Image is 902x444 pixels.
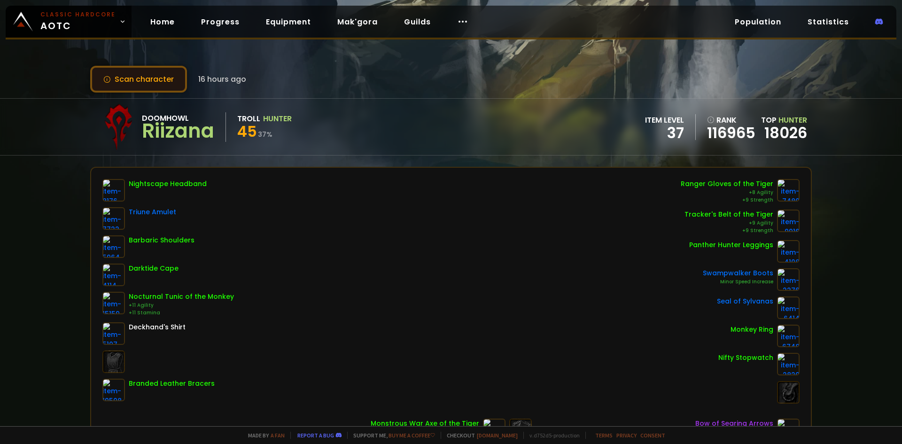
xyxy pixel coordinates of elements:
div: Seal of Sylvanas [717,296,773,306]
img: item-9916 [777,210,800,232]
img: item-8176 [102,179,125,202]
div: +9 Strength [681,196,773,204]
div: +11 Agility [129,302,234,309]
span: Made by [242,432,285,439]
span: v. d752d5 - production [523,432,580,439]
a: Progress [194,12,247,31]
a: Terms [595,432,613,439]
div: Darktide Cape [129,264,179,273]
div: rank [707,114,755,126]
div: item level [645,114,684,126]
img: item-4108 [777,240,800,263]
div: +9 Strength [684,227,773,234]
img: item-4114 [102,264,125,286]
span: Checkout [441,432,518,439]
div: Barbaric Shoulders [129,235,194,245]
img: item-5964 [102,235,125,258]
a: Mak'gora [330,12,385,31]
a: [DOMAIN_NAME] [477,432,518,439]
a: Report a bug [297,432,334,439]
div: Bow of Searing Arrows [695,419,773,428]
div: Top [761,114,807,126]
img: item-2276 [777,268,800,291]
small: Classic Hardcore [40,10,116,19]
div: Hunter [263,113,292,125]
span: AOTC [40,10,116,33]
div: Tracker's Belt of the Tiger [684,210,773,219]
div: Deckhand's Shirt [129,322,186,332]
span: 45 [237,121,257,142]
div: Riizana [142,124,214,138]
a: 18026 [764,122,807,143]
div: Doomhowl [142,112,214,124]
a: Home [143,12,182,31]
a: a fan [271,432,285,439]
a: Privacy [616,432,637,439]
div: Monstrous War Axe of the Tiger [371,419,479,428]
div: Troll [237,113,260,125]
button: Scan character [90,66,187,93]
a: Buy me a coffee [389,432,435,439]
a: Guilds [397,12,438,31]
small: 37 % [258,130,272,139]
img: item-6748 [777,325,800,347]
div: Triune Amulet [129,207,176,217]
a: 116965 [707,126,755,140]
img: item-7480 [777,179,800,202]
div: Branded Leather Bracers [129,379,215,389]
img: item-5107 [102,322,125,345]
a: Equipment [258,12,319,31]
div: Minor Speed Increase [703,278,773,286]
div: 37 [645,126,684,140]
img: item-19508 [102,379,125,401]
div: Nightscape Headband [129,179,207,189]
div: Panther Hunter Leggings [689,240,773,250]
img: item-15159 [102,292,125,314]
a: Population [727,12,789,31]
div: Swampwalker Boots [703,268,773,278]
div: Ranger Gloves of the Tiger [681,179,773,189]
div: Nocturnal Tunic of the Monkey [129,292,234,302]
img: item-7722 [102,207,125,230]
a: Consent [640,432,665,439]
div: +8 Agility [681,189,773,196]
div: Monkey Ring [731,325,773,335]
img: item-2820 [777,353,800,375]
span: Support me, [347,432,435,439]
a: Statistics [800,12,856,31]
span: Hunter [778,115,807,125]
a: Classic HardcoreAOTC [6,6,132,38]
div: +9 Agility [684,219,773,227]
span: 16 hours ago [198,73,246,85]
div: Nifty Stopwatch [718,353,773,363]
img: item-6414 [777,296,800,319]
div: +11 Stamina [129,309,234,317]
